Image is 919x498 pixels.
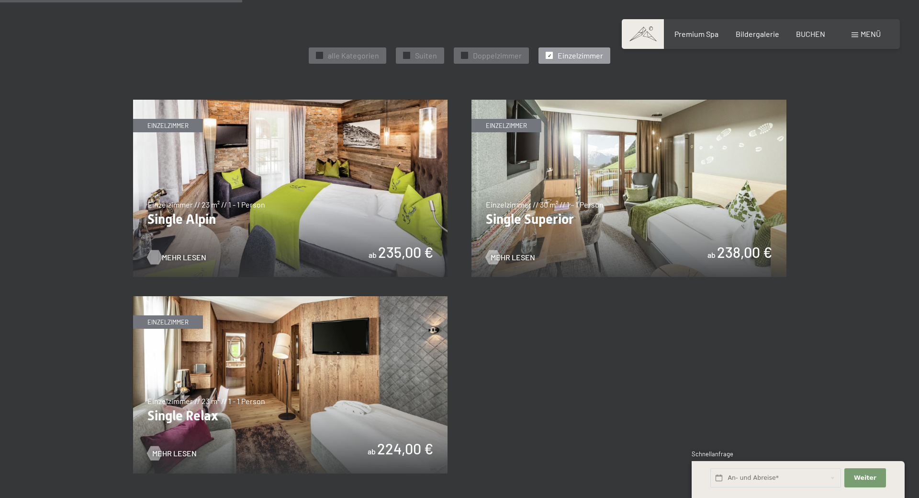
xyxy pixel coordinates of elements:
[133,100,448,277] img: Single Alpin
[133,100,448,106] a: Single Alpin
[796,29,825,38] a: BUCHEN
[147,448,197,459] a: Mehr Lesen
[471,100,786,106] a: Single Superior
[133,296,448,474] img: Single Relax
[861,29,881,38] span: Menü
[473,50,522,61] span: Doppelzimmer
[405,52,409,59] span: ✓
[133,297,448,302] a: Single Relax
[486,252,535,263] a: Mehr Lesen
[558,50,603,61] span: Einzelzimmer
[415,50,437,61] span: Suiten
[147,252,197,263] a: Mehr Lesen
[471,100,786,277] img: Single Superior
[736,29,779,38] a: Bildergalerie
[844,468,885,488] button: Weiter
[674,29,718,38] a: Premium Spa
[328,50,379,61] span: alle Kategorien
[162,252,206,263] span: Mehr Lesen
[463,52,467,59] span: ✓
[548,52,551,59] span: ✓
[692,450,733,458] span: Schnellanfrage
[318,52,322,59] span: ✓
[854,474,876,482] span: Weiter
[491,252,535,263] span: Mehr Lesen
[152,448,197,459] span: Mehr Lesen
